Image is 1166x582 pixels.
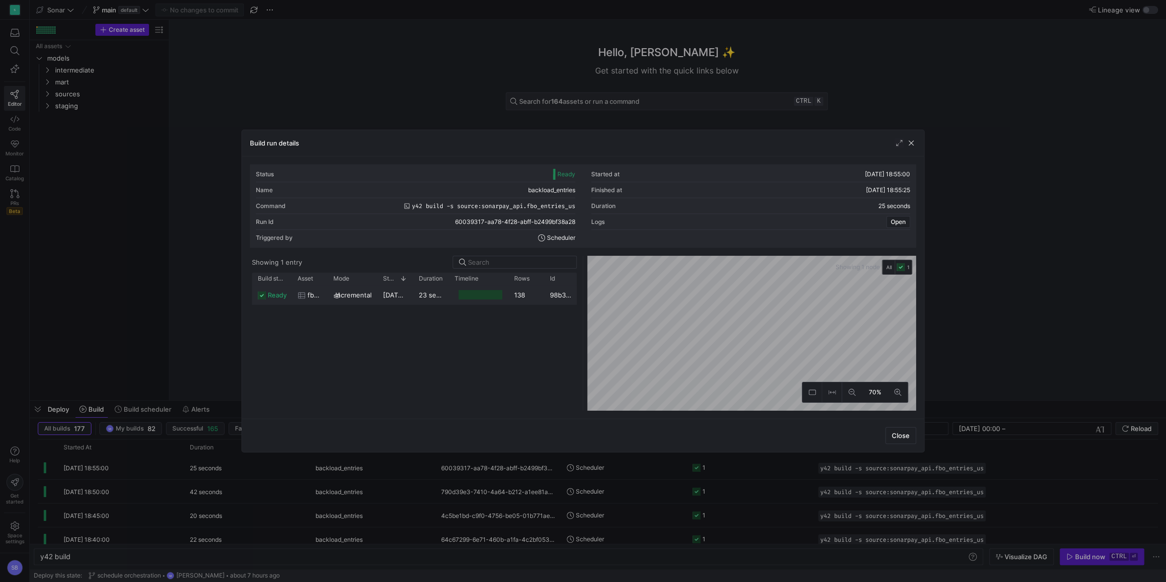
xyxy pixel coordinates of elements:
[862,382,888,402] button: 70%
[591,218,605,225] div: Logs
[419,291,455,299] y42-duration: 23 seconds
[865,170,910,178] span: [DATE] 18:55:00
[335,286,372,305] span: incremental
[547,234,575,241] span: Scheduler
[544,285,579,304] div: 98b3ce86-169d-42f0-8421-b63cbac1b63b
[258,275,286,282] span: Build status
[308,286,321,305] span: fbo_entries_us
[591,187,622,194] div: Finished at
[455,275,478,282] span: Timeline
[252,258,302,266] div: Showing 1 entry
[591,171,620,178] div: Started at
[256,234,293,241] div: Triggered by
[333,275,349,282] span: Mode
[528,187,575,194] span: backload_entries
[886,263,892,271] span: All
[886,216,910,228] button: Open
[892,432,910,439] span: Close
[412,203,575,210] span: y42 build -s source:sonarpay_api.fbo_entries_us
[256,218,274,225] div: Run Id
[878,203,910,210] y42-duration: 25 seconds
[256,203,286,210] div: Command
[268,286,287,305] span: ready
[468,258,570,266] input: Search
[907,264,910,270] span: 1
[891,218,906,225] span: Open
[867,387,883,398] span: 70%
[383,275,396,282] span: Started at
[591,203,616,210] div: Duration
[419,275,443,282] span: Duration
[298,275,313,282] span: Asset
[250,139,299,147] h3: Build run details
[455,218,575,225] span: 60039317-aa78-4f28-abff-b2499bf38a28
[256,187,273,194] div: Name
[550,275,555,282] span: Id
[557,171,575,178] span: Ready
[514,275,530,282] span: Rows
[256,171,274,178] div: Status
[508,285,544,304] div: 138
[836,264,882,271] span: Showing 1 node
[885,427,916,444] button: Close
[383,291,433,299] span: [DATE] 18:55:02
[866,186,910,194] span: [DATE] 18:55:25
